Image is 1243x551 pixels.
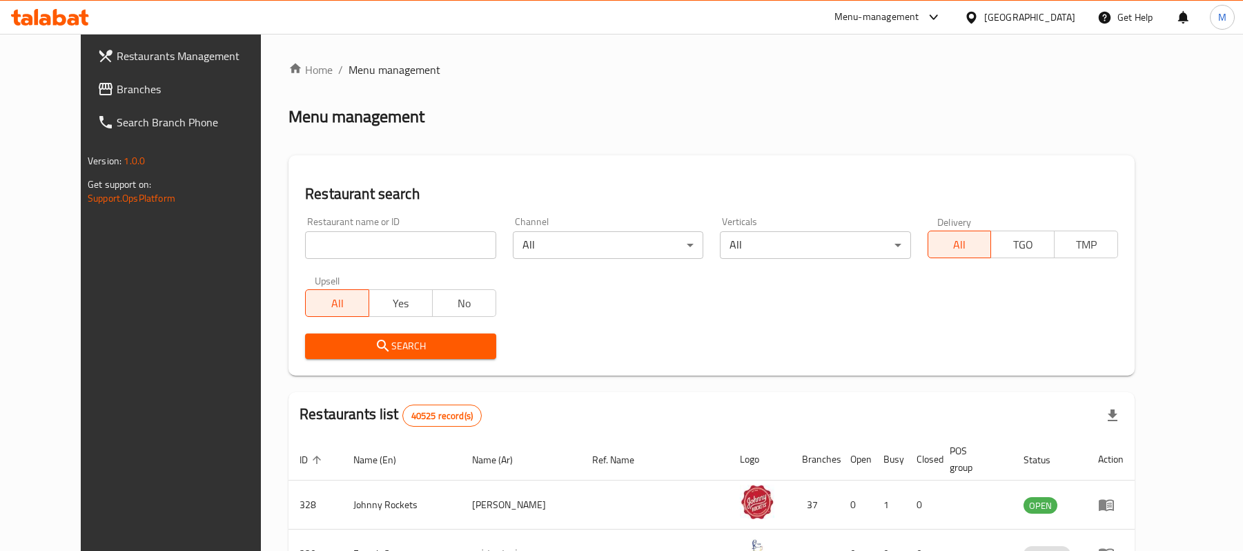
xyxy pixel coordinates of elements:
[438,293,491,313] span: No
[1098,496,1124,513] div: Menu
[403,409,481,423] span: 40525 record(s)
[928,231,992,258] button: All
[740,485,774,519] img: Johnny Rockets
[1054,231,1118,258] button: TMP
[937,217,972,226] label: Delivery
[375,293,427,313] span: Yes
[305,231,496,259] input: Search for restaurant name or ID..
[305,184,1118,204] h2: Restaurant search
[349,61,440,78] span: Menu management
[997,235,1049,255] span: TGO
[791,438,839,481] th: Branches
[934,235,986,255] span: All
[906,481,939,530] td: 0
[88,175,151,193] span: Get support on:
[906,438,939,481] th: Closed
[305,333,496,359] button: Search
[338,61,343,78] li: /
[1096,399,1129,432] div: Export file
[592,452,652,468] span: Ref. Name
[288,481,342,530] td: 328
[288,106,424,128] h2: Menu management
[369,289,433,317] button: Yes
[432,289,496,317] button: No
[791,481,839,530] td: 37
[950,443,996,476] span: POS group
[86,72,288,106] a: Branches
[472,452,531,468] span: Name (Ar)
[315,275,340,285] label: Upsell
[834,9,919,26] div: Menu-management
[1060,235,1113,255] span: TMP
[513,231,703,259] div: All
[1024,452,1068,468] span: Status
[872,481,906,530] td: 1
[300,452,326,468] span: ID
[117,114,277,130] span: Search Branch Phone
[88,189,175,207] a: Support.OpsPlatform
[316,338,485,355] span: Search
[353,452,414,468] span: Name (En)
[839,438,872,481] th: Open
[288,61,333,78] a: Home
[990,231,1055,258] button: TGO
[300,404,482,427] h2: Restaurants list
[1087,438,1135,481] th: Action
[872,438,906,481] th: Busy
[117,48,277,64] span: Restaurants Management
[720,231,910,259] div: All
[1218,10,1226,25] span: M
[461,481,581,530] td: [PERSON_NAME]
[117,81,277,97] span: Branches
[311,293,364,313] span: All
[288,61,1135,78] nav: breadcrumb
[984,10,1075,25] div: [GEOGRAPHIC_DATA]
[124,152,145,170] span: 1.0.0
[86,39,288,72] a: Restaurants Management
[342,481,461,530] td: Johnny Rockets
[839,481,872,530] td: 0
[88,152,121,170] span: Version:
[86,106,288,139] a: Search Branch Phone
[402,405,482,427] div: Total records count
[729,438,791,481] th: Logo
[1024,498,1057,514] span: OPEN
[305,289,369,317] button: All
